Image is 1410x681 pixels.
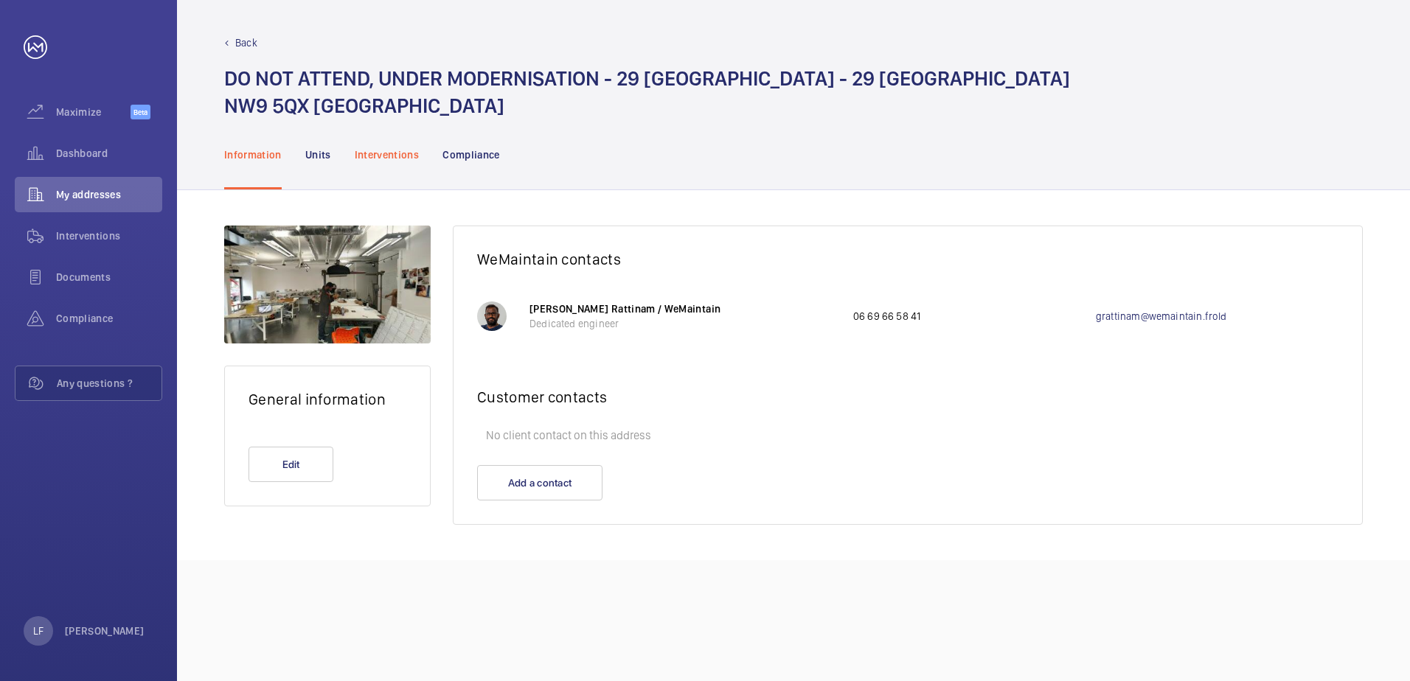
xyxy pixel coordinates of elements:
h2: General information [249,390,406,408]
p: Compliance [442,147,500,162]
span: Interventions [56,228,162,243]
p: [PERSON_NAME] [65,624,145,638]
p: LF [33,624,44,638]
p: Dedicated engineer [529,316,838,331]
p: Information [224,147,282,162]
button: Edit [249,447,333,482]
span: Documents [56,270,162,284]
span: Beta [131,105,150,119]
h1: DO NOT ATTEND, UNDER MODERNISATION - 29 [GEOGRAPHIC_DATA] - 29 [GEOGRAPHIC_DATA] NW9 5QX [GEOGRAP... [224,65,1070,119]
span: My addresses [56,187,162,202]
span: Any questions ? [57,376,162,391]
span: Dashboard [56,146,162,161]
span: Compliance [56,311,162,326]
p: [PERSON_NAME] Rattinam / WeMaintain [529,301,838,316]
span: Maximize [56,105,131,119]
p: No client contact on this address [477,421,1338,450]
button: Add a contact [477,465,602,500]
h2: Customer contacts [477,388,1338,406]
p: Back [235,35,257,50]
a: grattinam@wemaintain.frold [1096,309,1338,324]
p: Units [305,147,331,162]
p: 06 69 66 58 41 [853,309,1096,324]
p: Interventions [355,147,420,162]
h2: WeMaintain contacts [477,250,1338,268]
